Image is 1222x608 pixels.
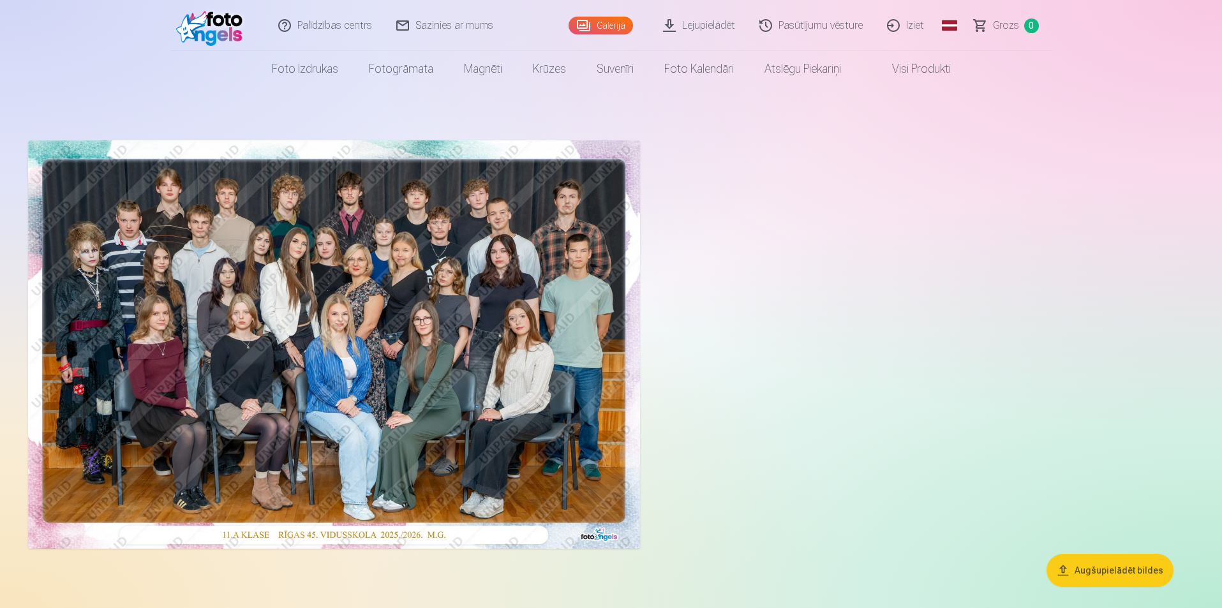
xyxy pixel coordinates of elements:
a: Fotogrāmata [354,51,449,87]
a: Magnēti [449,51,518,87]
span: Grozs [993,18,1019,33]
button: Augšupielādēt bildes [1047,554,1174,587]
a: Krūzes [518,51,581,87]
a: Visi produkti [856,51,966,87]
a: Foto kalendāri [649,51,749,87]
a: Suvenīri [581,51,649,87]
a: Foto izdrukas [257,51,354,87]
a: Galerija [569,17,633,34]
img: /fa1 [176,5,250,46]
span: 0 [1024,19,1039,33]
a: Atslēgu piekariņi [749,51,856,87]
